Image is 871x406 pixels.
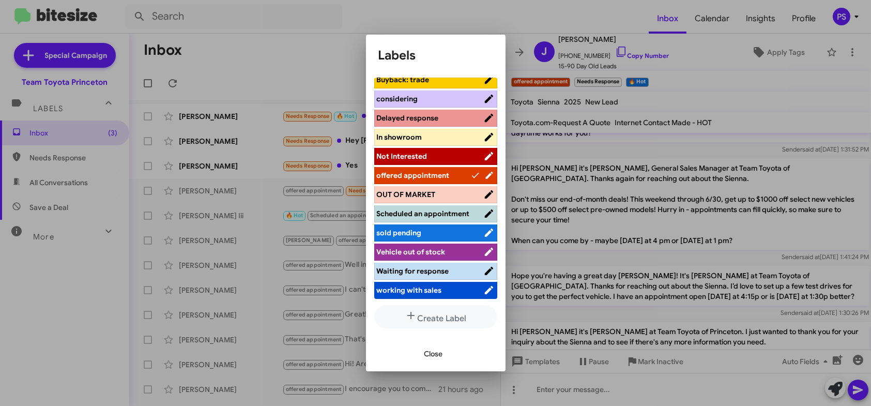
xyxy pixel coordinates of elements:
[377,152,427,161] span: Not Interested
[377,190,436,199] span: OUT OF MARKET
[377,209,470,218] span: Scheduled an appointment
[377,113,439,123] span: Delayed response
[378,47,493,64] h1: Labels
[377,94,418,103] span: considering
[374,305,497,328] button: Create Label
[377,266,449,276] span: Waiting for response
[377,247,446,257] span: Vehicle out of stock
[377,132,422,142] span: In showroom
[377,75,430,84] span: Buyback: trade
[424,344,443,363] span: Close
[377,171,450,180] span: offered appointment
[416,344,451,363] button: Close
[377,285,442,295] span: working with sales
[377,228,422,237] span: sold pending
